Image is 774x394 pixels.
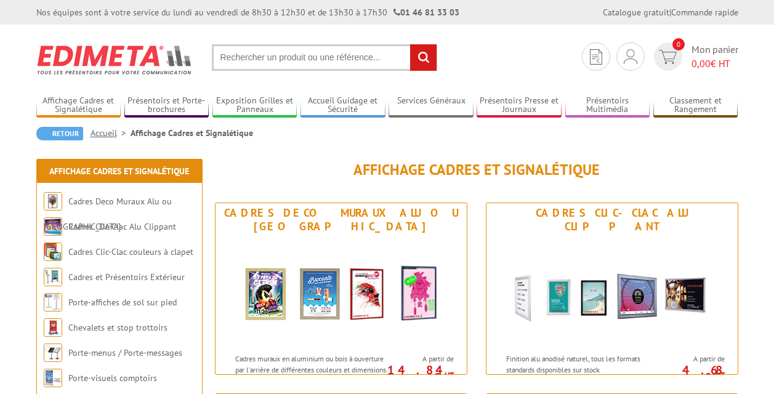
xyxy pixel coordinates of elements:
a: Accueil [91,127,131,139]
a: devis rapide 0 Mon panier 0,00€ HT [651,42,738,71]
p: Finition alu anodisé naturel, tous les formats standards disponibles sur stock. [506,353,659,374]
a: Cadres Deco Muraux Alu ou [GEOGRAPHIC_DATA] Cadres Deco Muraux Alu ou Bois Cadres muraux en alumi... [215,203,467,375]
img: Cadres et Présentoirs Extérieur [44,268,62,286]
a: Porte-visuels comptoirs [68,372,157,384]
a: Exposition Grilles et Panneaux [212,95,297,116]
img: devis rapide [659,50,677,64]
div: Cadres Clic-Clac Alu Clippant [490,206,735,233]
li: Affichage Cadres et Signalétique [131,127,253,139]
a: Cadres et Présentoirs Extérieur [68,271,185,283]
img: Porte-menus / Porte-messages [44,344,62,362]
a: Cadres Clic-Clac Alu Clippant [68,221,176,232]
img: Cadres Deco Muraux Alu ou Bois [227,236,455,347]
a: Retour [36,127,83,140]
a: Cadres Clic-Clac couleurs à clapet [68,246,193,257]
img: Cadres Clic-Clac couleurs à clapet [44,243,62,261]
h1: Affichage Cadres et Signalétique [215,162,738,178]
a: Affichage Cadres et Signalétique [36,95,121,116]
img: Porte-affiches de sol sur pied [44,293,62,312]
a: Accueil Guidage et Sécurité [300,95,385,116]
p: 14.84 € [385,366,454,381]
span: 0,00 [691,57,711,70]
a: Services Généraux [389,95,474,116]
a: Présentoirs Presse et Journaux [477,95,562,116]
a: Affichage Cadres et Signalétique [49,166,189,177]
img: Chevalets et stop trottoirs [44,318,62,337]
input: Rechercher un produit ou une référence... [212,44,437,71]
a: Classement et Rangement [653,95,738,116]
a: Commande rapide [671,7,738,18]
a: Présentoirs et Porte-brochures [124,95,209,116]
span: Mon panier [691,42,738,71]
a: Cadres Deco Muraux Alu ou [GEOGRAPHIC_DATA] [44,196,172,232]
a: Porte-menus / Porte-messages [68,347,182,358]
sup: HT [445,370,454,380]
img: Porte-visuels comptoirs [44,369,62,387]
div: Cadres Deco Muraux Alu ou [GEOGRAPHIC_DATA] [219,206,464,233]
img: devis rapide [590,49,602,65]
span: A partir de [391,354,454,364]
a: Présentoirs Multimédia [565,95,650,116]
a: Catalogue gratuit [603,7,669,18]
div: | [603,6,738,18]
span: 0 [672,38,685,50]
a: Porte-affiches de sol sur pied [68,297,177,308]
sup: HT [716,370,725,380]
span: € HT [691,57,738,71]
img: Cadres Clic-Clac Alu Clippant [498,236,726,347]
a: Chevalets et stop trottoirs [68,322,167,333]
img: Cadres Deco Muraux Alu ou Bois [44,192,62,211]
img: devis rapide [624,49,637,64]
p: 4.68 € [656,366,725,381]
span: A partir de [662,354,725,364]
strong: 01 46 81 33 03 [393,7,459,18]
img: Edimeta [36,37,193,82]
input: rechercher [410,44,437,71]
div: Nos équipes sont à votre service du lundi au vendredi de 8h30 à 12h30 et de 13h30 à 17h30 [36,6,459,18]
a: Cadres Clic-Clac Alu Clippant Cadres Clic-Clac Alu Clippant Finition alu anodisé naturel, tous le... [486,203,738,375]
